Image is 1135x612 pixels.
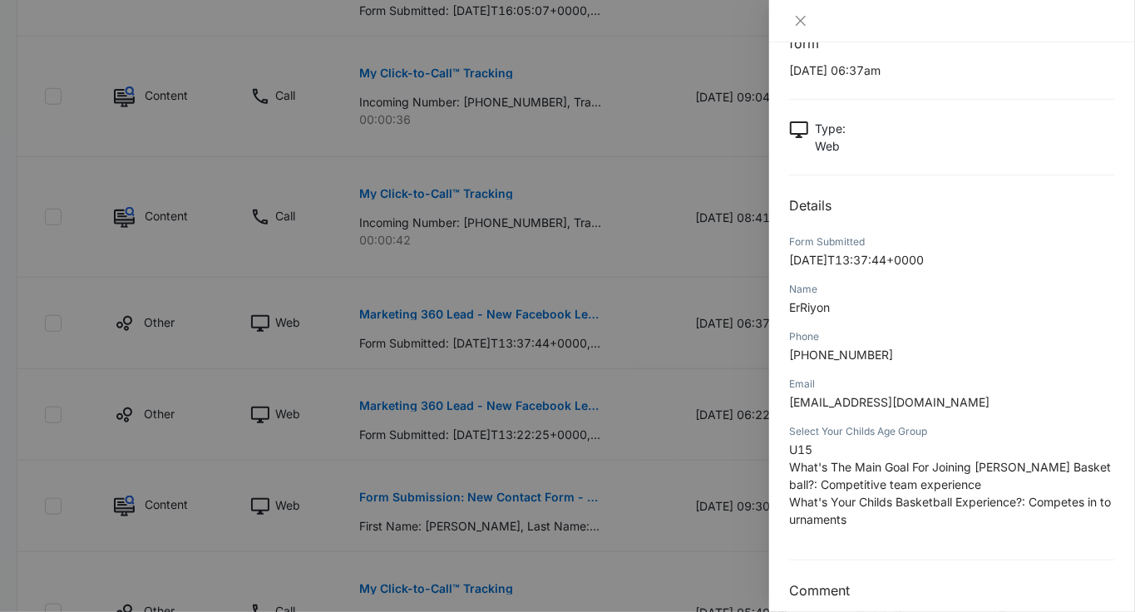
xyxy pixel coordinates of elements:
[789,495,1111,526] span: What's Your Childs Basketball Experience?: Competes in tournaments
[789,424,1115,439] div: Select Your Childs Age Group
[815,137,846,155] p: Web
[789,195,1115,215] h2: Details
[789,62,1115,79] p: [DATE] 06:37am
[789,234,1115,249] div: Form Submitted
[789,442,812,457] span: U15
[789,300,830,314] span: ErRiyon
[789,395,989,409] span: [EMAIL_ADDRESS][DOMAIN_NAME]
[789,253,924,267] span: [DATE]T13:37:44+0000
[789,329,1115,344] div: Phone
[789,580,1115,600] h3: Comment
[789,460,1111,491] span: What's The Main Goal For Joining [PERSON_NAME] Basketball?: Competitive team experience
[794,14,807,27] span: close
[789,348,893,362] span: [PHONE_NUMBER]
[789,377,1115,392] div: Email
[815,120,846,137] p: Type :
[789,13,812,28] button: Close
[789,282,1115,297] div: Name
